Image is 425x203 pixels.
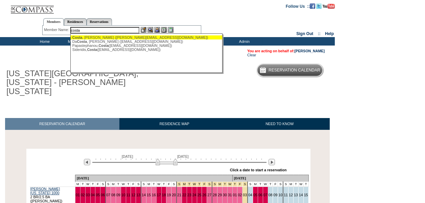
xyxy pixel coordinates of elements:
[87,48,97,52] span: Costa
[101,193,105,197] a: 06
[86,193,90,197] a: 03
[258,193,262,197] a: 06
[91,193,95,197] a: 04
[72,39,221,43] div: Da , [PERSON_NAME] ([EMAIL_ADDRESS][DOMAIN_NAME])
[168,27,173,33] img: b_calculator.gif
[202,182,207,187] td: Christmas
[278,193,282,197] a: 10
[147,27,153,33] img: View
[299,193,303,197] a: 14
[72,48,221,52] div: Sideridis, ([EMAIL_ADDRESS][DOMAIN_NAME])
[296,31,313,36] a: Sign Out
[162,193,166,197] a: 18
[232,175,308,182] td: [DATE]
[64,18,87,25] a: Residences
[243,193,247,197] a: 03
[156,182,161,187] td: W
[192,182,197,187] td: Christmas
[126,193,131,197] a: 11
[30,187,60,195] a: [PERSON_NAME] [US_STATE] 1000
[268,193,273,197] a: 08
[233,193,237,197] a: 01
[258,182,263,187] td: T
[146,182,151,187] td: M
[161,27,167,33] img: Reservations
[294,49,325,53] a: [PERSON_NAME]
[121,182,126,187] td: W
[253,182,258,187] td: M
[182,182,187,187] td: Christmas
[44,27,70,33] div: Member Name:
[126,182,131,187] td: T
[187,193,191,197] a: 23
[111,193,115,197] a: 08
[98,43,109,48] span: Costa
[228,193,232,197] a: 31
[76,193,80,197] a: 01
[294,193,298,197] a: 13
[230,168,287,172] div: Click a date to start a reservation
[43,18,64,26] a: Members
[152,193,156,197] a: 16
[217,182,222,187] td: New Year's
[5,68,157,97] h1: [US_STATE][GEOGRAPHIC_DATA], [US_STATE] - [PERSON_NAME] [US_STATE]
[227,182,232,187] td: New Year's
[304,193,308,197] a: 15
[202,193,206,197] a: 26
[96,193,100,197] a: 05
[263,193,267,197] a: 07
[25,37,63,46] td: Home
[172,193,176,197] a: 20
[141,182,146,187] td: S
[136,182,141,187] td: S
[318,31,321,36] span: ::
[316,4,322,8] a: Follow us on Twitter
[263,182,268,187] td: W
[141,27,146,33] img: b_edit.gif
[192,193,196,197] a: 24
[116,193,120,197] a: 09
[316,3,322,9] img: Follow us on Twitter
[253,193,257,197] a: 05
[218,193,222,197] a: 29
[131,193,135,197] a: 12
[310,3,315,9] img: Become our fan on Facebook
[75,182,80,187] td: M
[242,182,247,187] td: New Year's
[122,154,133,158] span: [DATE]
[323,4,335,8] a: Subscribe to our YouTube Channel
[283,182,288,187] td: S
[237,182,242,187] td: New Year's
[136,193,140,197] a: 13
[212,182,217,187] td: New Year's
[176,182,182,187] td: Christmas
[177,193,181,197] a: 21
[187,182,192,187] td: Christmas
[289,193,293,197] a: 12
[84,159,90,165] img: Previous
[166,182,171,187] td: F
[111,182,116,187] td: M
[268,68,320,72] h5: Reservation Calendar
[116,182,121,187] td: T
[95,182,100,187] td: F
[105,182,111,187] td: S
[197,193,202,197] a: 25
[119,118,230,130] a: RESIDENCE MAP
[213,193,217,197] a: 28
[232,182,237,187] td: New Year's
[288,182,293,187] td: M
[151,182,156,187] td: T
[80,182,85,187] td: T
[90,182,95,187] td: T
[167,193,171,197] a: 19
[177,154,189,158] span: [DATE]
[207,193,211,197] a: 27
[238,193,242,197] a: 02
[303,182,308,187] td: T
[298,182,303,187] td: W
[286,3,310,9] td: Follow Us ::
[121,193,125,197] a: 10
[222,182,227,187] td: New Year's
[223,193,227,197] a: 30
